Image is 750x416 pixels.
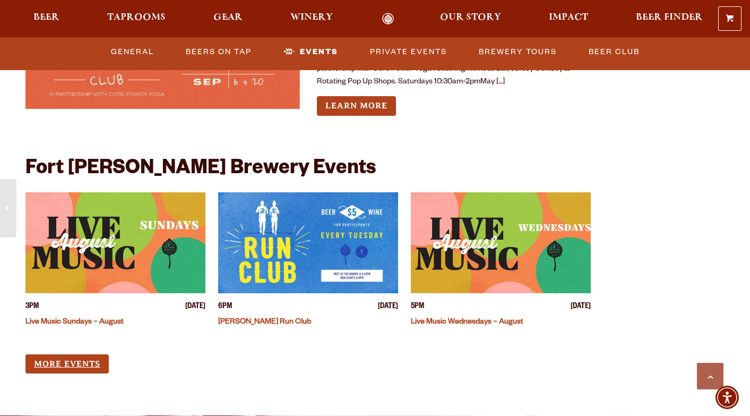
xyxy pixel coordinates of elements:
a: Brewery Tours [475,40,561,64]
span: [DATE] [378,302,398,313]
span: [DATE] [185,302,205,313]
a: Live Music Wednesdays – August [411,318,523,327]
a: General [107,40,158,64]
span: Winery [290,13,333,22]
a: Odell Home [368,13,408,25]
a: View event details [411,192,591,293]
a: More Events (opens in a new window) [25,354,109,374]
a: Beer Club [584,40,644,64]
span: Gear [213,13,243,22]
span: Beer Finder [636,13,703,22]
a: Winery [283,13,340,25]
a: Beers on Tap [182,40,256,64]
span: 5PM [411,302,424,313]
span: Beer [33,13,59,22]
a: Impact [542,13,595,25]
a: Events [279,40,342,64]
a: Live Music Sundays – August [25,318,124,327]
a: View event details [218,192,398,293]
a: Beer Finder [629,13,710,25]
a: Beer [27,13,66,25]
a: Private Events [366,40,451,64]
a: Our Story [433,13,508,25]
a: Learn more about Yoga & Brunch Club [317,96,396,116]
span: Taprooms [107,13,166,22]
a: View event details [25,192,205,293]
span: Our Story [440,13,501,22]
a: Scroll to top [697,363,723,389]
a: Gear [206,13,249,25]
a: Taprooms [100,13,173,25]
h2: Fort [PERSON_NAME] Brewery Events [25,158,376,182]
span: 3PM [25,302,39,313]
a: [PERSON_NAME] Run Club [218,318,311,327]
span: 6PM [218,302,232,313]
div: Accessibility Menu [715,386,739,409]
span: [DATE] [571,302,591,313]
span: Impact [549,13,588,22]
